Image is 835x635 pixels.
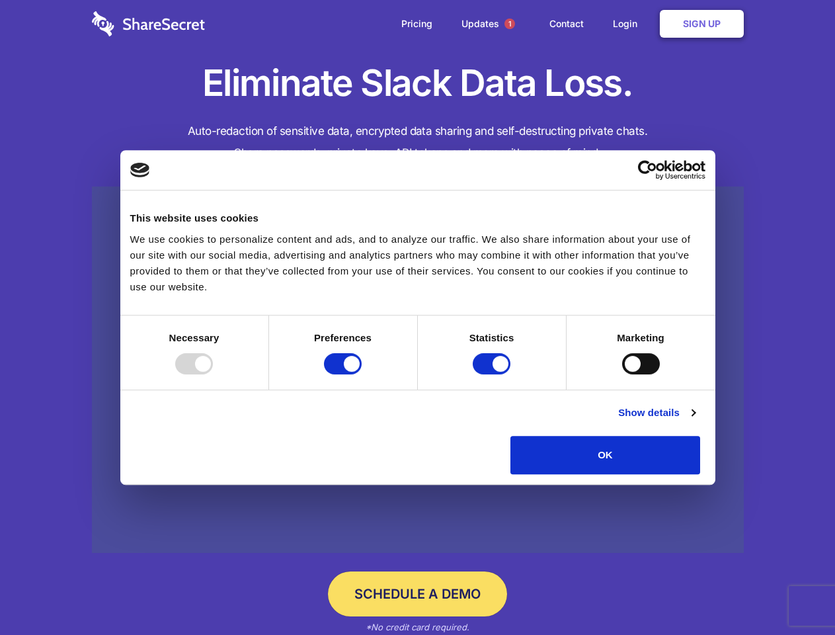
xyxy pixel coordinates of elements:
strong: Marketing [617,332,664,343]
strong: Statistics [469,332,514,343]
img: logo-wordmark-white-trans-d4663122ce5f474addd5e946df7df03e33cb6a1c49d2221995e7729f52c070b2.svg [92,11,205,36]
h1: Eliminate Slack Data Loss. [92,60,744,107]
span: 1 [504,19,515,29]
a: Pricing [388,3,446,44]
a: Sign Up [660,10,744,38]
strong: Preferences [314,332,372,343]
h4: Auto-redaction of sensitive data, encrypted data sharing and self-destructing private chats. Shar... [92,120,744,164]
strong: Necessary [169,332,219,343]
div: We use cookies to personalize content and ads, and to analyze our traffic. We also share informat... [130,232,705,295]
a: Wistia video thumbnail [92,187,744,554]
div: This website uses cookies [130,210,705,226]
a: Contact [536,3,597,44]
a: Schedule a Demo [328,571,507,616]
img: logo [130,163,150,177]
em: *No credit card required. [366,622,469,632]
button: OK [510,436,700,474]
a: Show details [618,405,695,421]
a: Login [600,3,657,44]
a: Usercentrics Cookiebot - opens in a new window [590,160,705,180]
